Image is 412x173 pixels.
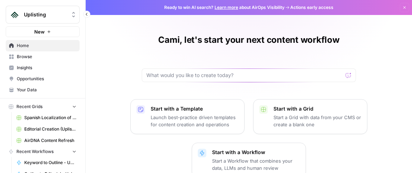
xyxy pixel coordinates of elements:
span: Opportunities [17,76,76,82]
button: Start with a TemplateLaunch best-practice driven templates for content creation and operations [130,99,245,134]
a: Your Data [6,84,80,96]
a: Opportunities [6,73,80,85]
p: Start with a Grid [273,105,361,112]
button: New [6,26,80,37]
a: Editorial Creation (Uplisting) [13,123,80,135]
img: Uplisting Logo [8,8,21,21]
h1: Cami, let's start your next content workflow [158,34,339,46]
a: Learn more [215,5,238,10]
span: Editorial Creation (Uplisting) [24,126,76,132]
p: Start a Workflow that combines your data, LLMs and human review [212,157,300,172]
span: Recent Grids [16,103,42,110]
input: What would you like to create today? [146,72,343,79]
span: Your Data [17,87,76,93]
span: New [34,28,45,35]
span: Spanish Localization of EN Articles [24,115,76,121]
button: Recent Grids [6,101,80,112]
a: Browse [6,51,80,62]
span: Browse [17,54,76,60]
span: Recent Workflows [16,148,54,155]
a: Insights [6,62,80,73]
span: AirDNA Content Refresh [24,137,76,144]
p: Start with a Template [151,105,238,112]
button: Start with a GridStart a Grid with data from your CMS or create a blank one [253,99,367,134]
span: Home [17,42,76,49]
button: Workspace: Uplisting [6,6,80,24]
span: Uplisting [24,11,67,18]
a: AirDNA Content Refresh [13,135,80,146]
a: Spanish Localization of EN Articles [13,112,80,123]
p: Launch best-practice driven templates for content creation and operations [151,114,238,128]
a: Keyword to Outline - Uplisting [13,157,80,168]
button: Recent Workflows [6,146,80,157]
span: Keyword to Outline - Uplisting [24,159,76,166]
span: Actions early access [290,4,333,11]
span: Ready to win AI search? about AirOps Visibility [164,4,285,11]
p: Start with a Workflow [212,149,300,156]
span: Insights [17,65,76,71]
a: Home [6,40,80,51]
p: Start a Grid with data from your CMS or create a blank one [273,114,361,128]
